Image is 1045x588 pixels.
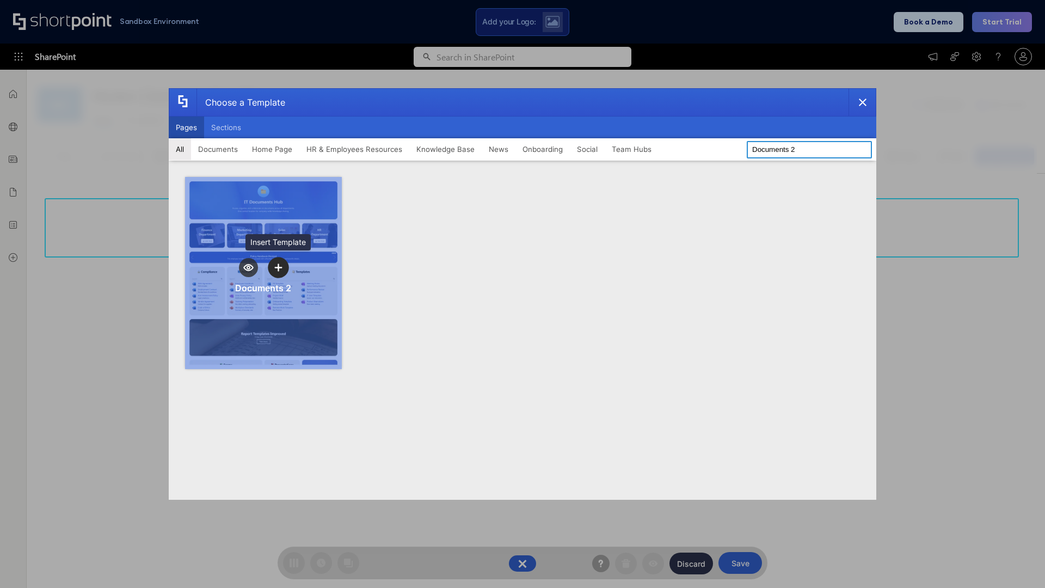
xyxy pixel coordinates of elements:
[570,138,605,160] button: Social
[409,138,482,160] button: Knowledge Base
[605,138,659,160] button: Team Hubs
[245,138,299,160] button: Home Page
[204,117,248,138] button: Sections
[169,88,876,500] div: template selector
[747,141,872,158] input: Search
[849,462,1045,588] iframe: Chat Widget
[196,89,285,116] div: Choose a Template
[515,138,570,160] button: Onboarding
[235,283,291,293] div: Documents 2
[169,138,191,160] button: All
[169,117,204,138] button: Pages
[191,138,245,160] button: Documents
[482,138,515,160] button: News
[299,138,409,160] button: HR & Employees Resources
